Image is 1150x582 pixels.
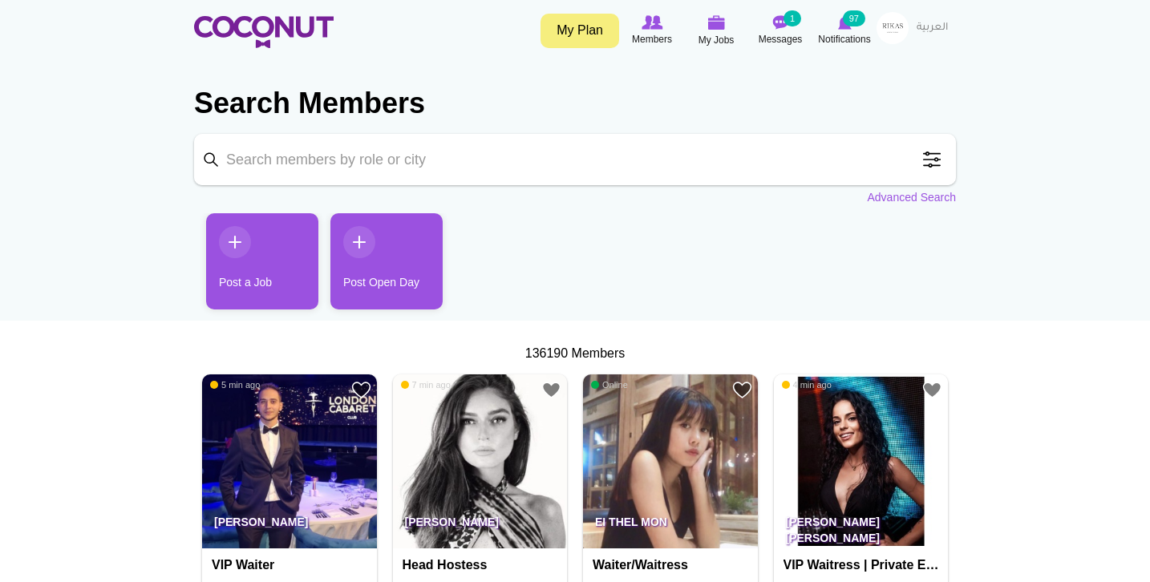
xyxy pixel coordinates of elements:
a: Add to Favourites [922,380,942,400]
a: Add to Favourites [351,380,371,400]
small: 1 [784,10,801,26]
p: [PERSON_NAME] [393,503,568,548]
img: My Jobs [707,15,725,30]
p: [PERSON_NAME] [202,503,377,548]
a: Notifications Notifications 97 [812,12,877,49]
h4: Waiter/Waitress [593,558,752,572]
span: 7 min ago [401,379,451,390]
p: Ei Thel Mon [583,503,758,548]
img: Notifications [838,15,852,30]
span: Members [632,31,672,47]
a: Post a Job [206,213,318,309]
a: Messages Messages 1 [748,12,812,49]
span: Notifications [818,31,870,47]
span: 4 min ago [782,379,832,390]
a: Add to Favourites [732,380,752,400]
span: Online [591,379,628,390]
img: Browse Members [642,15,662,30]
h4: VIP waiter [212,558,371,572]
h4: VIP Waitress | Private Events & Event Production Specialist [784,558,943,572]
img: Messages [772,15,788,30]
p: [PERSON_NAME] [PERSON_NAME] [774,503,949,548]
a: My Jobs My Jobs [684,12,748,50]
a: Post Open Day [330,213,443,309]
a: العربية [909,12,956,44]
a: My Plan [541,14,619,48]
small: 97 [843,10,865,26]
a: Browse Members Members [620,12,684,49]
span: 5 min ago [210,379,260,390]
li: 2 / 2 [318,213,431,321]
span: My Jobs [699,32,735,48]
input: Search members by role or city [194,134,956,185]
li: 1 / 2 [194,213,306,321]
a: Add to Favourites [541,380,561,400]
div: 136190 Members [194,345,956,363]
span: Messages [759,31,803,47]
h4: Head Hostess [403,558,562,572]
a: Advanced Search [867,189,956,205]
h2: Search Members [194,84,956,123]
img: Home [194,16,334,48]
